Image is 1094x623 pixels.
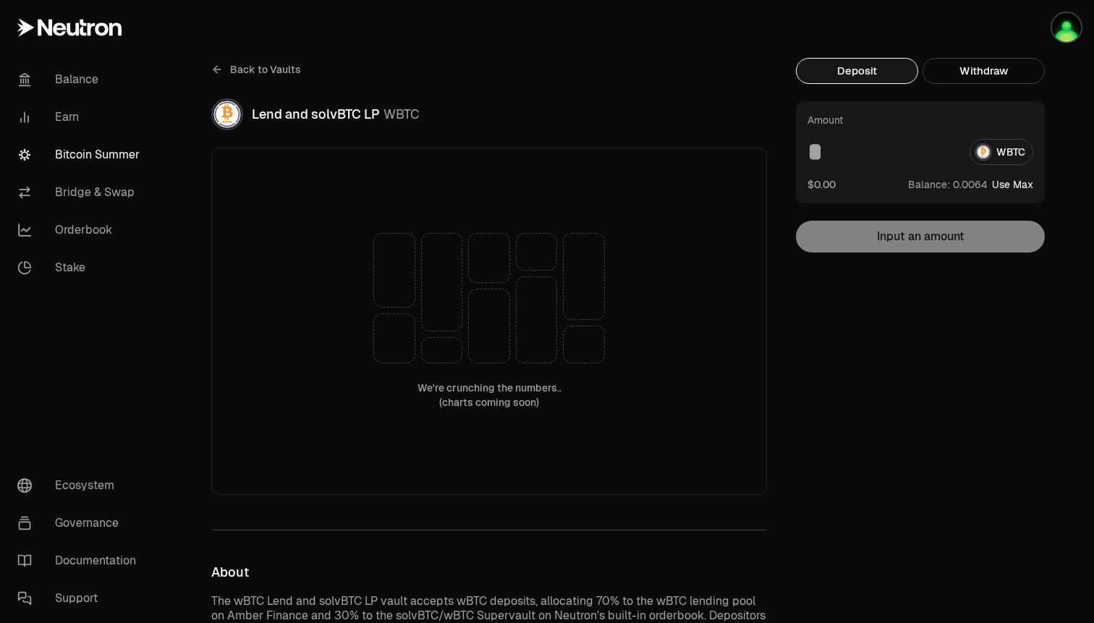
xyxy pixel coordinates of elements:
span: WBTC [383,106,420,122]
img: WBTC Logo [213,100,242,129]
a: Bridge & Swap [6,174,156,211]
button: Use Max [992,177,1033,192]
a: Balance [6,61,156,98]
div: We're crunching the numbers.. (charts coming soon) [417,381,561,410]
span: Back to Vaults [230,62,301,77]
button: $0.00 [807,177,836,192]
div: Amount [807,113,843,127]
a: Back to Vaults [211,58,301,81]
a: Earn [6,98,156,136]
a: Governance [6,504,156,542]
a: Ecosystem [6,467,156,504]
button: Deposit [796,58,918,84]
a: Stake [6,249,156,287]
img: toxf1 [1052,13,1081,42]
span: Balance: [908,177,950,192]
a: Bitcoin Summer [6,136,156,174]
a: Support [6,580,156,617]
h3: About [211,565,767,580]
span: Lend and solvBTC LP [252,106,380,122]
a: Documentation [6,542,156,580]
button: Withdraw [923,58,1045,84]
a: Orderbook [6,211,156,249]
